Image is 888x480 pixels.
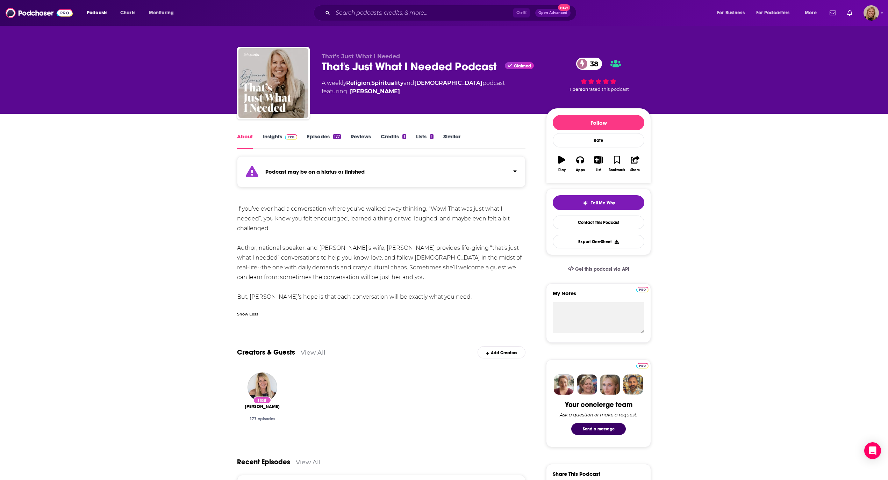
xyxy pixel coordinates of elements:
[381,133,406,149] a: Credits1
[538,11,567,15] span: Open Advanced
[402,134,406,139] div: 1
[623,374,643,395] img: Jon Profile
[322,53,400,60] span: That's Just What I Needed
[553,195,644,210] button: tell me why sparkleTell Me Why
[864,5,879,21] button: Show profile menu
[322,87,505,96] span: featuring
[371,80,403,86] a: Spirituality
[558,4,571,11] span: New
[588,87,629,92] span: rated this podcast
[82,7,116,19] button: open menu
[553,471,600,477] h3: Share This Podcast
[443,133,460,149] a: Similar
[844,7,855,19] a: Show notifications dropdown
[864,5,879,21] span: Logged in as avansolkema
[800,7,825,19] button: open menu
[546,53,651,96] div: 38 1 personrated this podcast
[144,7,183,19] button: open menu
[351,133,371,149] a: Reviews
[636,363,649,369] img: Podchaser Pro
[609,168,625,172] div: Bookmark
[370,80,371,86] span: ,
[237,160,525,187] section: Click to expand status details
[589,151,608,176] button: List
[575,266,629,272] span: Get this podcast via API
[403,80,414,86] span: and
[752,7,800,19] button: open menu
[87,8,107,18] span: Podcasts
[245,404,280,409] a: Donna Jones
[553,216,644,229] a: Contact This Podcast
[430,134,434,139] div: 1
[636,286,649,292] a: Pro website
[569,87,588,92] span: 1 person
[322,79,505,96] div: A weekly podcast
[582,200,588,206] img: tell me why sparkle
[116,7,139,19] a: Charts
[296,458,321,466] a: View All
[416,133,434,149] a: Lists1
[513,8,530,17] span: Ctrl K
[307,133,341,149] a: Episodes177
[712,7,753,19] button: open menu
[248,372,277,402] img: Donna Jones
[320,5,583,21] div: Search podcasts, credits, & more...
[571,151,589,176] button: Apps
[591,200,615,206] span: Tell Me Why
[717,8,745,18] span: For Business
[553,115,644,130] button: Follow
[237,204,525,302] div: If you’ve ever had a conversation where you’ve walked away thinking, “Wow! That was just what I n...
[756,8,790,18] span: For Podcasters
[514,64,531,68] span: Claimed
[301,349,325,356] a: View All
[237,348,295,357] a: Creators & Guests
[535,9,571,17] button: Open AdvancedNew
[237,133,253,149] a: About
[238,48,308,118] img: That's Just What I Needed Podcast
[263,133,297,149] a: InsightsPodchaser Pro
[414,80,482,86] a: [DEMOGRAPHIC_DATA]
[285,134,297,140] img: Podchaser Pro
[560,412,637,417] div: Ask a question or make a request.
[864,5,879,21] img: User Profile
[333,7,513,19] input: Search podcasts, credits, & more...
[565,400,632,409] div: Your concierge team
[827,7,839,19] a: Show notifications dropdown
[237,458,290,466] a: Recent Episodes
[596,168,601,172] div: List
[864,442,881,459] div: Open Intercom Messenger
[245,404,280,409] span: [PERSON_NAME]
[600,374,620,395] img: Jules Profile
[346,80,370,86] a: Religion
[265,168,365,175] strong: Podcast may be on a hiatus or finished
[553,290,644,302] label: My Notes
[120,8,135,18] span: Charts
[553,133,644,147] div: Rate
[149,8,174,18] span: Monitoring
[553,235,644,248] button: Export One-Sheet
[6,6,73,20] img: Podchaser - Follow, Share and Rate Podcasts
[608,151,626,176] button: Bookmark
[554,374,574,395] img: Sydney Profile
[636,287,649,292] img: Podchaser Pro
[243,416,282,421] div: 177 episodes
[571,423,626,435] button: Send a message
[576,58,602,70] a: 38
[805,8,817,18] span: More
[562,261,635,278] a: Get this podcast via API
[577,374,597,395] img: Barbara Profile
[576,168,585,172] div: Apps
[630,168,640,172] div: Share
[253,397,271,404] div: Host
[553,151,571,176] button: Play
[626,151,644,176] button: Share
[636,362,649,369] a: Pro website
[333,134,341,139] div: 177
[583,58,602,70] span: 38
[478,346,525,358] div: Add Creators
[558,168,566,172] div: Play
[350,87,400,96] a: Donna Jones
